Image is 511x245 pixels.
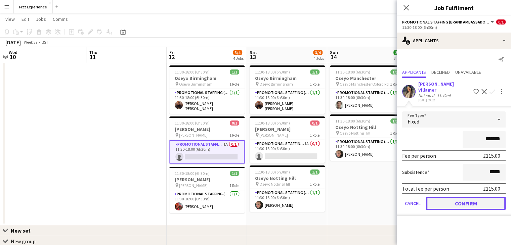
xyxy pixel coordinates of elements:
[250,89,325,114] app-card-role: Promotional Staffing (Brand Ambassadors)1/111:30-18:00 (6h30m)[PERSON_NAME] [PERSON_NAME]
[9,49,17,55] span: Wed
[169,65,245,114] app-job-card: 11:30-18:00 (6h30m)1/1Oseyo Birmingham Oseyo Birmingham1 RolePromotional Staffing (Brand Ambassad...
[330,75,405,81] h3: Oseyo Manchester
[335,69,370,75] span: 11:30-18:00 (6h30m)
[36,16,46,22] span: Jobs
[255,120,290,126] span: 11:30-18:00 (6h30m)
[390,131,400,136] span: 1 Role
[418,81,471,93] div: [PERSON_NAME] Villamer
[229,133,239,138] span: 1 Role
[394,56,404,61] div: 3 Jobs
[330,124,405,130] h3: Oseyo Notting Hill
[42,40,48,45] div: BST
[330,49,338,55] span: Sun
[397,33,511,49] div: Applicants
[402,197,423,210] button: Cancel
[397,3,511,12] h3: Job Fulfilment
[230,171,239,176] span: 1/1
[393,50,403,55] span: 3/3
[169,167,245,213] app-job-card: 11:30-18:00 (6h30m)1/1[PERSON_NAME] [PERSON_NAME]1 RolePromotional Staffing (Brand Ambassadors)1/...
[250,75,325,81] h3: Oseyo Birmingham
[169,116,245,164] app-job-card: 11:30-18:00 (6h30m)0/1[PERSON_NAME] [PERSON_NAME]1 RolePromotional Staffing (Brand Ambassadors)1A...
[250,189,325,212] app-card-role: Promotional Staffing (Brand Ambassadors)1/111:30-18:00 (6h30m)[PERSON_NAME]
[455,70,481,75] span: Unavailable
[230,120,239,126] span: 0/1
[169,177,245,183] h3: [PERSON_NAME]
[8,53,17,61] span: 10
[250,126,325,132] h3: [PERSON_NAME]
[250,49,257,55] span: Sat
[310,169,320,175] span: 1/1
[259,82,293,87] span: Oseyo Birmingham
[175,69,210,75] span: 11:30-18:00 (6h30m)
[255,69,290,75] span: 11:30-18:00 (6h30m)
[483,152,500,159] div: £115.00
[408,118,419,125] span: Fixed
[179,82,213,87] span: Oseyo Birmingham
[496,19,506,24] span: 0/1
[402,185,449,192] div: Total fee per person
[250,175,325,181] h3: Oseyo Notting Hill
[310,182,320,187] span: 1 Role
[14,0,53,13] button: Fizz Experience
[313,56,324,61] div: 4 Jobs
[313,50,323,55] span: 3/4
[50,15,71,23] a: Comms
[33,15,49,23] a: Jobs
[250,65,325,114] app-job-card: 11:30-18:00 (6h30m)1/1Oseyo Birmingham Oseyo Birmingham1 RolePromotional Staffing (Brand Ambassad...
[22,16,29,22] span: Edit
[310,120,320,126] span: 0/1
[330,138,405,161] app-card-role: Promotional Staffing (Brand Ambassadors)1/111:30-18:00 (6h30m)[PERSON_NAME]
[310,69,320,75] span: 1/1
[88,53,97,61] span: 11
[402,19,495,24] button: Promotional Staffing (Brand Ambassadors)
[426,197,506,210] button: Confirm
[402,152,436,159] div: Fee per person
[483,185,500,192] div: £115.00
[3,15,17,23] a: View
[169,49,175,55] span: Fri
[340,131,370,136] span: Oseyo Notting Hill
[255,169,290,175] span: 11:30-18:00 (6h30m)
[11,227,36,234] div: New set
[179,183,208,188] span: [PERSON_NAME]
[169,126,245,132] h3: [PERSON_NAME]
[418,93,436,98] div: Not rated
[11,238,36,245] div: New group
[175,120,210,126] span: 11:30-18:00 (6h30m)
[330,114,405,161] app-job-card: 11:30-18:00 (6h30m)1/1Oseyo Notting Hill Oseyo Notting Hill1 RolePromotional Staffing (Brand Amba...
[229,82,239,87] span: 1 Role
[259,182,290,187] span: Oseyo Notting Hill
[233,50,242,55] span: 3/4
[402,19,489,24] span: Promotional Staffing (Brand Ambassadors)
[169,89,245,114] app-card-role: Promotional Staffing (Brand Ambassadors)1/111:30-18:00 (6h30m)[PERSON_NAME] [PERSON_NAME]
[179,133,208,138] span: [PERSON_NAME]
[5,39,21,46] div: [DATE]
[390,69,400,75] span: 1/1
[250,140,325,163] app-card-role: Promotional Staffing (Brand Ambassadors)1A0/111:30-18:00 (6h30m)
[402,70,426,75] span: Applicants
[22,40,39,45] span: Week 37
[19,15,32,23] a: Edit
[169,140,245,164] app-card-role: Promotional Staffing (Brand Ambassadors)1A0/111:30-18:00 (6h30m)
[230,69,239,75] span: 1/1
[53,16,68,22] span: Comms
[250,165,325,212] div: 11:30-18:00 (6h30m)1/1Oseyo Notting Hill Oseyo Notting Hill1 RolePromotional Staffing (Brand Amba...
[5,16,15,22] span: View
[418,98,471,102] div: [DATE] 09:52
[233,56,244,61] div: 4 Jobs
[335,118,370,124] span: 11:30-18:00 (6h30m)
[229,183,239,188] span: 1 Role
[330,89,405,112] app-card-role: Promotional Staffing (Brand Ambassadors)1/111:30-18:00 (6h30m)[PERSON_NAME]
[340,82,389,87] span: Oseyo Manchester Oxford Rd
[390,118,400,124] span: 1/1
[402,169,429,175] label: Subsistence
[390,82,400,87] span: 1 Role
[249,53,257,61] span: 13
[168,53,175,61] span: 12
[330,65,405,112] app-job-card: 11:30-18:00 (6h30m)1/1Oseyo Manchester Oseyo Manchester Oxford Rd1 RolePromotional Staffing (Bran...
